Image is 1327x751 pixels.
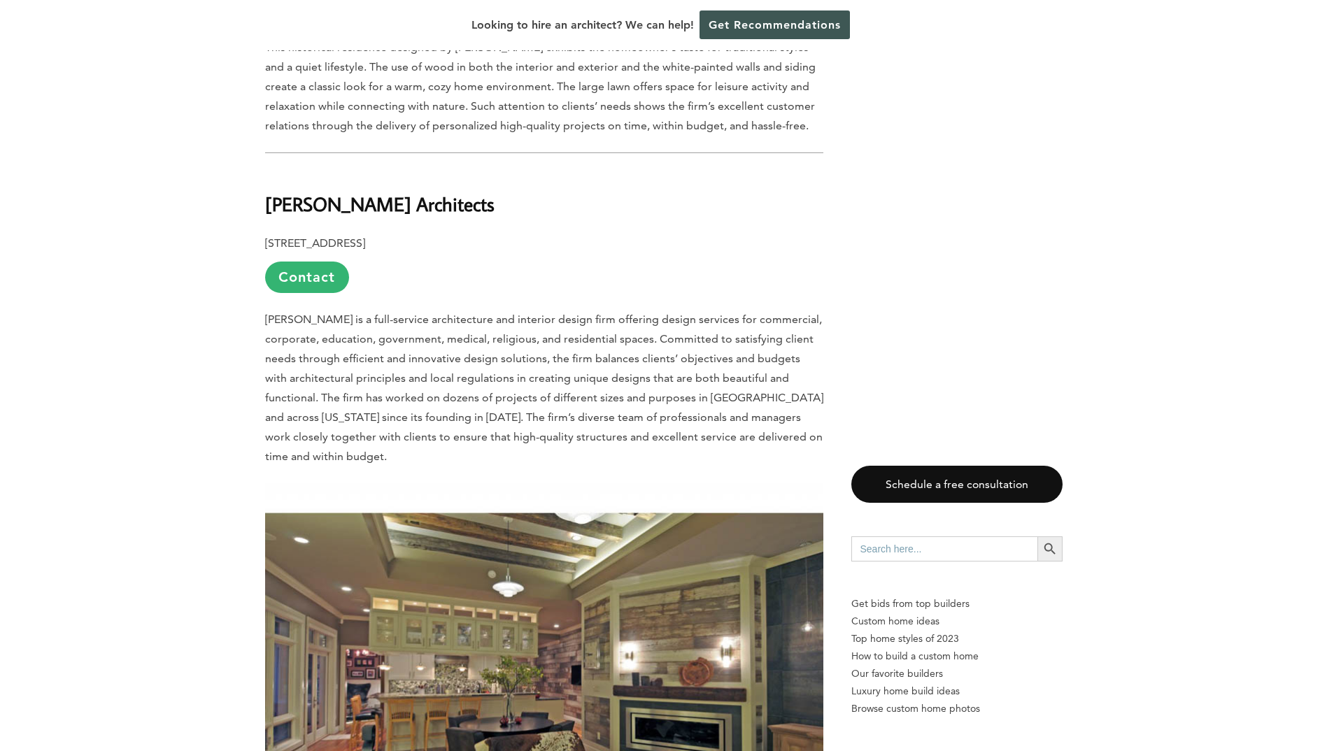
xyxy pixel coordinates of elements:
[265,236,365,250] b: [STREET_ADDRESS]
[265,313,823,463] span: [PERSON_NAME] is a full-service architecture and interior design firm offering design services fo...
[700,10,850,39] a: Get Recommendations
[851,536,1037,562] input: Search here...
[265,192,495,216] b: [PERSON_NAME] Architects
[851,613,1063,630] a: Custom home ideas
[265,262,349,293] a: Contact
[851,630,1063,648] a: Top home styles of 2023
[851,665,1063,682] a: Our favorite builders
[1042,541,1058,557] svg: Search
[851,595,1063,613] p: Get bids from top builders
[1058,650,1310,734] iframe: Drift Widget Chat Controller
[851,700,1063,717] a: Browse custom home photos
[851,648,1063,665] a: How to build a custom home
[851,466,1063,503] a: Schedule a free consultation
[851,682,1063,700] a: Luxury home build ideas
